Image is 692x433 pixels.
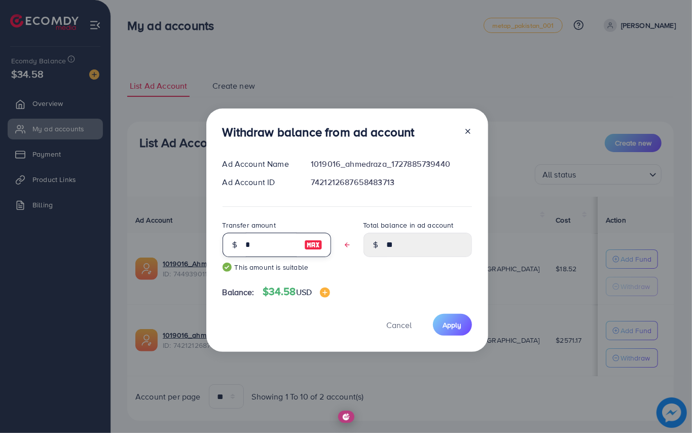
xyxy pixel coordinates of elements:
[374,314,425,336] button: Cancel
[363,220,454,230] label: Total balance in ad account
[223,286,254,298] span: Balance:
[223,125,415,139] h3: Withdraw balance from ad account
[304,239,322,251] img: image
[223,262,331,272] small: This amount is suitable
[296,286,312,298] span: USD
[214,176,303,188] div: Ad Account ID
[443,320,462,330] span: Apply
[223,263,232,272] img: guide
[303,158,480,170] div: 1019016_ahmedraza_1727885739440
[223,220,276,230] label: Transfer amount
[320,287,330,298] img: image
[214,158,303,170] div: Ad Account Name
[387,319,412,331] span: Cancel
[263,285,330,298] h4: $34.58
[303,176,480,188] div: 7421212687658483713
[433,314,472,336] button: Apply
